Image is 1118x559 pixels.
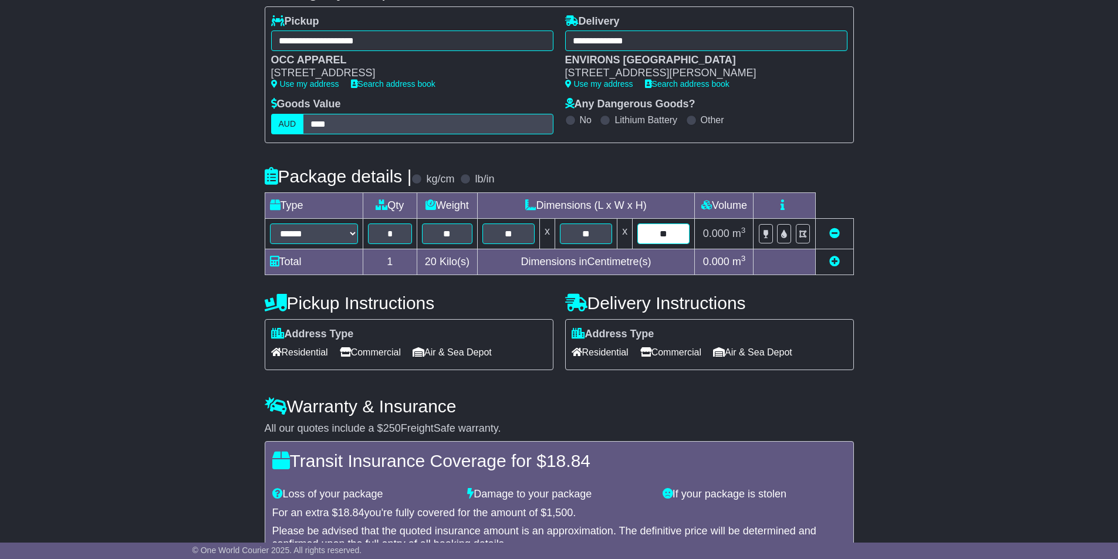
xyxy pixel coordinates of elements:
a: Use my address [271,79,339,89]
a: Search address book [645,79,729,89]
span: 0.000 [703,228,729,239]
a: Search address book [351,79,435,89]
div: Loss of your package [266,488,462,501]
sup: 3 [741,226,746,235]
label: Lithium Battery [614,114,677,126]
span: Commercial [340,343,401,361]
h4: Transit Insurance Coverage for $ [272,451,846,470]
label: Pickup [271,15,319,28]
div: [STREET_ADDRESS] [271,67,542,80]
h4: Delivery Instructions [565,293,854,313]
div: Damage to your package [461,488,657,501]
div: Please be advised that the quoted insurance amount is an approximation. The definitive price will... [272,525,846,550]
div: All our quotes include a $ FreightSafe warranty. [265,422,854,435]
span: 250 [383,422,401,434]
td: Type [265,192,363,218]
td: 1 [363,249,417,275]
td: Volume [695,192,754,218]
span: © One World Courier 2025. All rights reserved. [192,546,362,555]
span: 18.84 [338,507,364,519]
span: Air & Sea Depot [713,343,792,361]
td: Weight [417,192,478,218]
div: [STREET_ADDRESS][PERSON_NAME] [565,67,836,80]
span: Residential [572,343,629,361]
a: Use my address [565,79,633,89]
td: x [539,218,555,249]
td: x [617,218,633,249]
div: OCC APPAREL [271,54,542,67]
span: m [732,228,746,239]
span: Commercial [640,343,701,361]
span: m [732,256,746,267]
label: Any Dangerous Goods? [565,98,695,111]
label: No [580,114,592,126]
label: Delivery [565,15,620,28]
label: Goods Value [271,98,341,111]
label: Other [701,114,724,126]
div: If your package is stolen [657,488,852,501]
div: ENVIRONS [GEOGRAPHIC_DATA] [565,54,836,67]
span: 1,500 [546,507,573,519]
td: Qty [363,192,417,218]
td: Dimensions (L x W x H) [477,192,695,218]
label: lb/in [475,173,494,186]
div: For an extra $ you're fully covered for the amount of $ . [272,507,846,520]
span: 20 [425,256,437,267]
td: Kilo(s) [417,249,478,275]
span: Air & Sea Depot [413,343,492,361]
label: Address Type [572,328,654,341]
td: Total [265,249,363,275]
span: 0.000 [703,256,729,267]
h4: Pickup Instructions [265,293,553,313]
a: Add new item [829,256,840,267]
sup: 3 [741,254,746,263]
a: Remove this item [829,228,840,239]
label: kg/cm [426,173,454,186]
label: AUD [271,114,304,134]
span: Residential [271,343,328,361]
span: 18.84 [546,451,590,470]
label: Address Type [271,328,354,341]
h4: Warranty & Insurance [265,397,854,416]
h4: Package details | [265,167,412,186]
td: Dimensions in Centimetre(s) [477,249,695,275]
